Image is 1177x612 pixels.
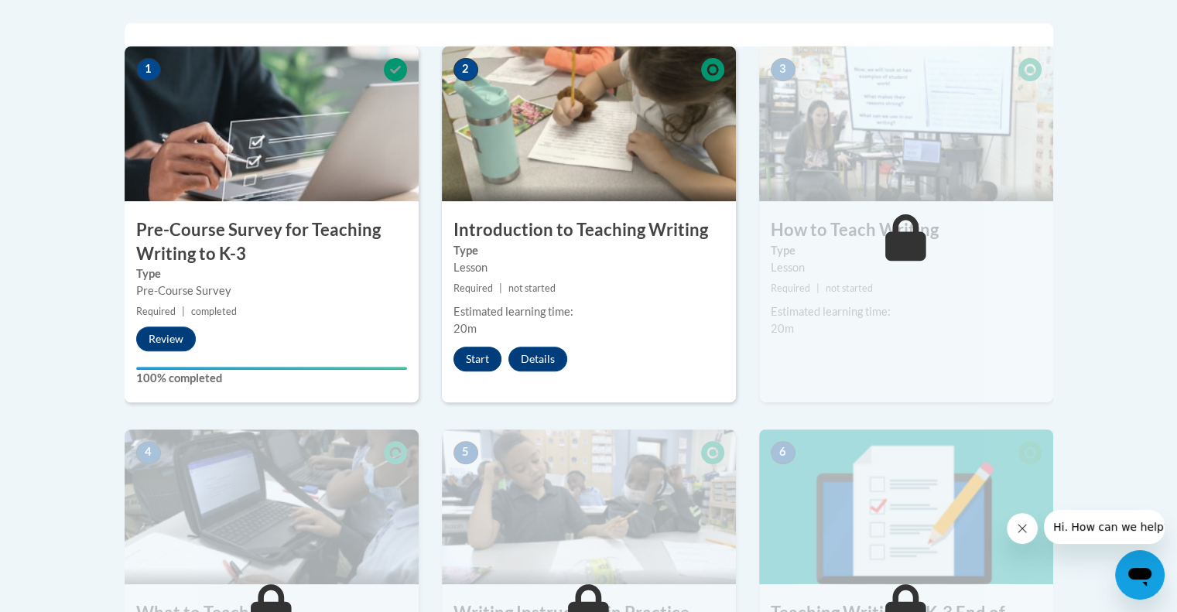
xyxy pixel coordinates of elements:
button: Review [136,327,196,351]
span: 2 [453,58,478,81]
iframe: Message from company [1044,510,1165,544]
span: 20m [453,322,477,335]
div: Estimated learning time: [453,303,724,320]
span: | [816,282,819,294]
span: not started [826,282,873,294]
div: Lesson [453,259,724,276]
div: Lesson [771,259,1042,276]
span: 4 [136,441,161,464]
img: Course Image [759,429,1053,584]
img: Course Image [442,46,736,201]
span: | [182,306,185,317]
h3: Pre-Course Survey for Teaching Writing to K-3 [125,218,419,266]
img: Course Image [442,429,736,584]
span: Required [136,306,176,317]
span: Required [771,282,810,294]
label: Type [136,265,407,282]
h3: Introduction to Teaching Writing [442,218,736,242]
span: 6 [771,441,796,464]
span: | [499,282,502,294]
h3: How to Teach Writing [759,218,1053,242]
div: Estimated learning time: [771,303,1042,320]
img: Course Image [125,46,419,201]
span: Required [453,282,493,294]
label: Type [771,242,1042,259]
div: Pre-Course Survey [136,282,407,299]
img: Course Image [125,429,419,584]
button: Details [508,347,567,371]
span: completed [191,306,237,317]
iframe: Close message [1007,513,1038,544]
div: Your progress [136,367,407,370]
span: 3 [771,58,796,81]
label: 100% completed [136,370,407,387]
img: Course Image [759,46,1053,201]
label: Type [453,242,724,259]
iframe: Button to launch messaging window [1115,550,1165,600]
span: 20m [771,322,794,335]
span: 1 [136,58,161,81]
span: 5 [453,441,478,464]
span: Hi. How can we help? [9,11,125,23]
span: not started [508,282,556,294]
button: Start [453,347,501,371]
